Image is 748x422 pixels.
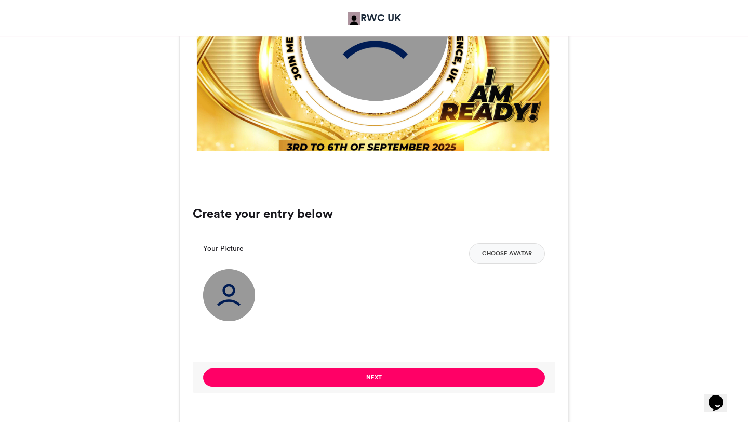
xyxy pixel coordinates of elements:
a: RWC UK [348,10,401,25]
iframe: chat widget [704,380,738,412]
button: Next [203,368,545,387]
img: user_circle.png [203,269,255,321]
h3: Create your entry below [193,207,555,220]
label: Your Picture [203,243,244,254]
img: RWC UK [348,12,360,25]
button: Choose Avatar [469,243,545,264]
